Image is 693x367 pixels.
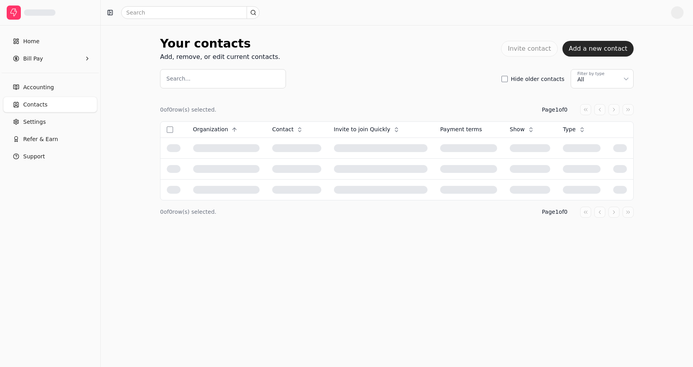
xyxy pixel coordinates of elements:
[3,79,97,95] a: Accounting
[510,125,525,134] span: Show
[23,83,54,92] span: Accounting
[193,123,243,136] button: Organization
[23,118,46,126] span: Settings
[3,149,97,164] button: Support
[23,37,39,46] span: Home
[542,106,568,114] div: Page 1 of 0
[3,51,97,66] button: Bill Pay
[121,6,260,19] input: Search
[166,75,190,83] label: Search...
[272,123,308,136] button: Contact
[3,114,97,130] a: Settings
[510,123,539,136] button: Show
[160,106,216,114] div: 0 of 0 row(s) selected.
[160,35,280,52] div: Your contacts
[577,71,605,77] div: Filter by type
[334,123,405,136] button: Invite to join Quickly
[562,41,634,57] button: Add a new contact
[542,208,568,216] div: Page 1 of 0
[440,125,497,134] div: Payment terms
[563,123,590,136] button: Type
[160,208,216,216] div: 0 of 0 row(s) selected.
[167,127,173,133] button: Select all
[23,135,58,143] span: Refer & Earn
[334,125,391,134] span: Invite to join Quickly
[193,125,229,134] span: Organization
[23,152,45,161] span: Support
[563,125,575,134] span: Type
[3,97,97,112] a: Contacts
[160,52,280,62] div: Add, remove, or edit current contacts.
[272,125,293,134] span: Contact
[23,101,48,109] span: Contacts
[3,131,97,147] button: Refer & Earn
[511,76,564,82] label: Hide older contacts
[3,33,97,49] a: Home
[23,55,43,63] span: Bill Pay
